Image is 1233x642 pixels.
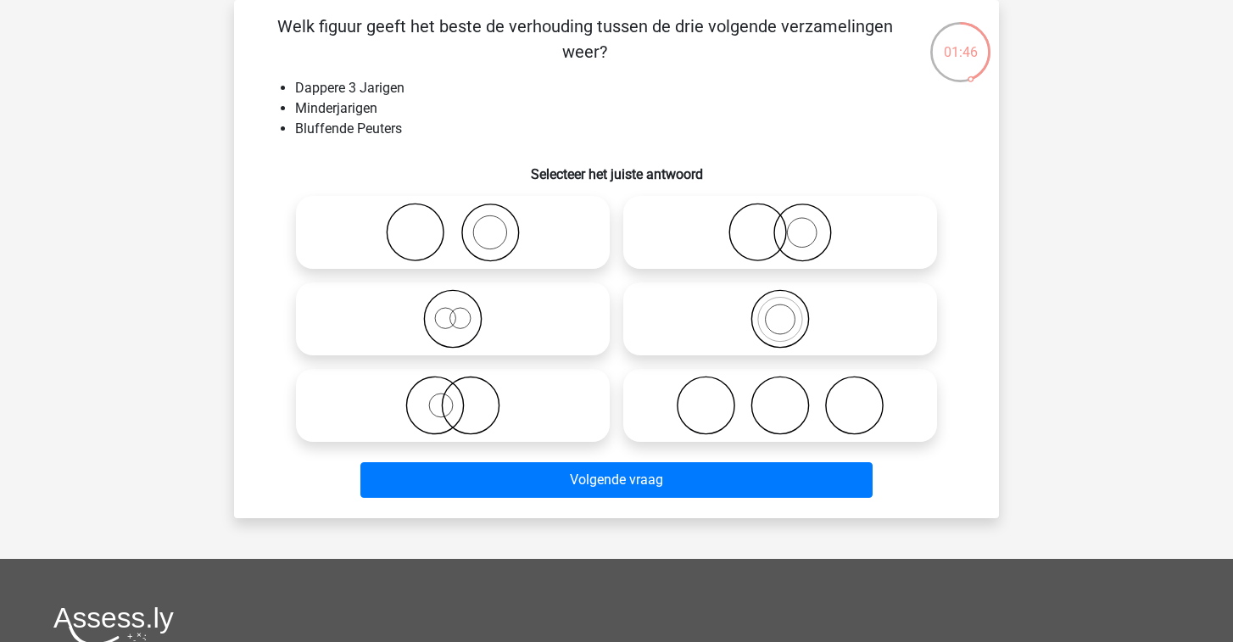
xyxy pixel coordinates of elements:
li: Minderjarigen [295,98,972,119]
p: Welk figuur geeft het beste de verhouding tussen de drie volgende verzamelingen weer? [261,14,908,64]
li: Bluffende Peuters [295,119,972,139]
li: Dappere 3 Jarigen [295,78,972,98]
h6: Selecteer het juiste antwoord [261,153,972,182]
div: 01:46 [929,20,992,63]
button: Volgende vraag [360,462,873,498]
